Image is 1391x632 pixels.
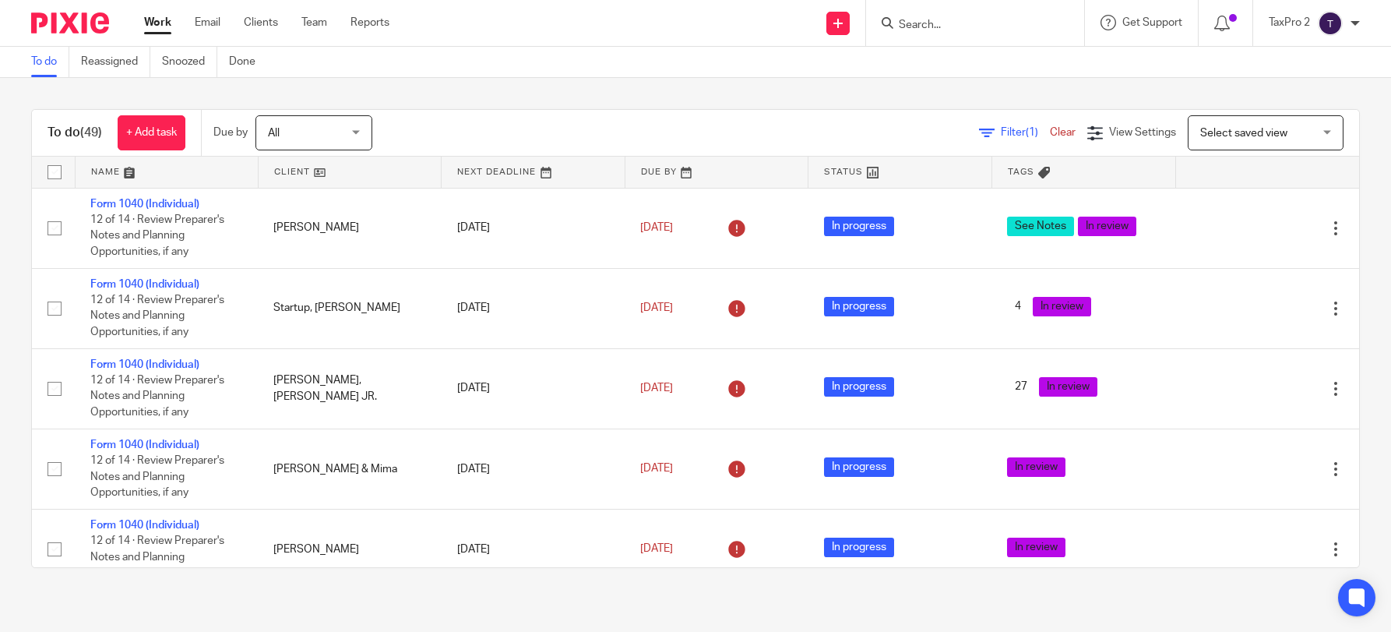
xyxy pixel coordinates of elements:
[1318,11,1343,36] img: svg%3E
[90,455,224,498] span: 12 of 14 · Review Preparer's Notes and Planning Opportunities, if any
[824,297,894,316] span: In progress
[640,222,673,233] span: [DATE]
[640,302,673,313] span: [DATE]
[118,115,185,150] a: + Add task
[258,188,441,268] td: [PERSON_NAME]
[90,535,224,578] span: 12 of 14 · Review Preparer's Notes and Planning Opportunities, if any
[80,126,102,139] span: (49)
[442,509,625,589] td: [DATE]
[90,214,224,257] span: 12 of 14 · Review Preparer's Notes and Planning Opportunities, if any
[1039,377,1097,397] span: In review
[90,520,199,531] a: Form 1040 (Individual)
[229,47,267,77] a: Done
[350,15,389,30] a: Reports
[258,509,441,589] td: [PERSON_NAME]
[640,383,673,394] span: [DATE]
[640,544,673,555] span: [DATE]
[90,199,199,210] a: Form 1040 (Individual)
[31,47,69,77] a: To do
[244,15,278,30] a: Clients
[90,279,199,290] a: Form 1040 (Individual)
[1007,377,1035,397] span: 27
[824,538,894,557] span: In progress
[1078,217,1136,236] span: In review
[90,359,199,370] a: Form 1040 (Individual)
[90,440,199,450] a: Form 1040 (Individual)
[162,47,217,77] a: Snoozed
[1007,538,1065,557] span: In review
[1122,17,1182,28] span: Get Support
[1050,127,1076,138] a: Clear
[442,188,625,268] td: [DATE]
[1109,127,1176,138] span: View Settings
[897,19,1037,33] input: Search
[1001,127,1050,138] span: Filter
[90,375,224,418] span: 12 of 14 · Review Preparer's Notes and Planning Opportunities, if any
[258,348,441,429] td: [PERSON_NAME], [PERSON_NAME] JR.
[81,47,150,77] a: Reassigned
[1007,217,1074,236] span: See Notes
[1033,297,1091,316] span: In review
[824,457,894,477] span: In progress
[1200,128,1287,139] span: Select saved view
[144,15,171,30] a: Work
[1008,168,1034,176] span: Tags
[48,125,102,141] h1: To do
[442,268,625,348] td: [DATE]
[301,15,327,30] a: Team
[1007,457,1065,477] span: In review
[1269,15,1310,30] p: TaxPro 2
[1007,297,1029,316] span: 4
[824,377,894,397] span: In progress
[1026,127,1038,138] span: (1)
[442,348,625,429] td: [DATE]
[258,429,441,509] td: [PERSON_NAME] & Mima
[268,128,280,139] span: All
[90,295,224,337] span: 12 of 14 · Review Preparer's Notes and Planning Opportunities, if any
[640,463,673,474] span: [DATE]
[195,15,220,30] a: Email
[213,125,248,140] p: Due by
[258,268,441,348] td: Startup, [PERSON_NAME]
[31,12,109,34] img: Pixie
[824,217,894,236] span: In progress
[442,429,625,509] td: [DATE]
